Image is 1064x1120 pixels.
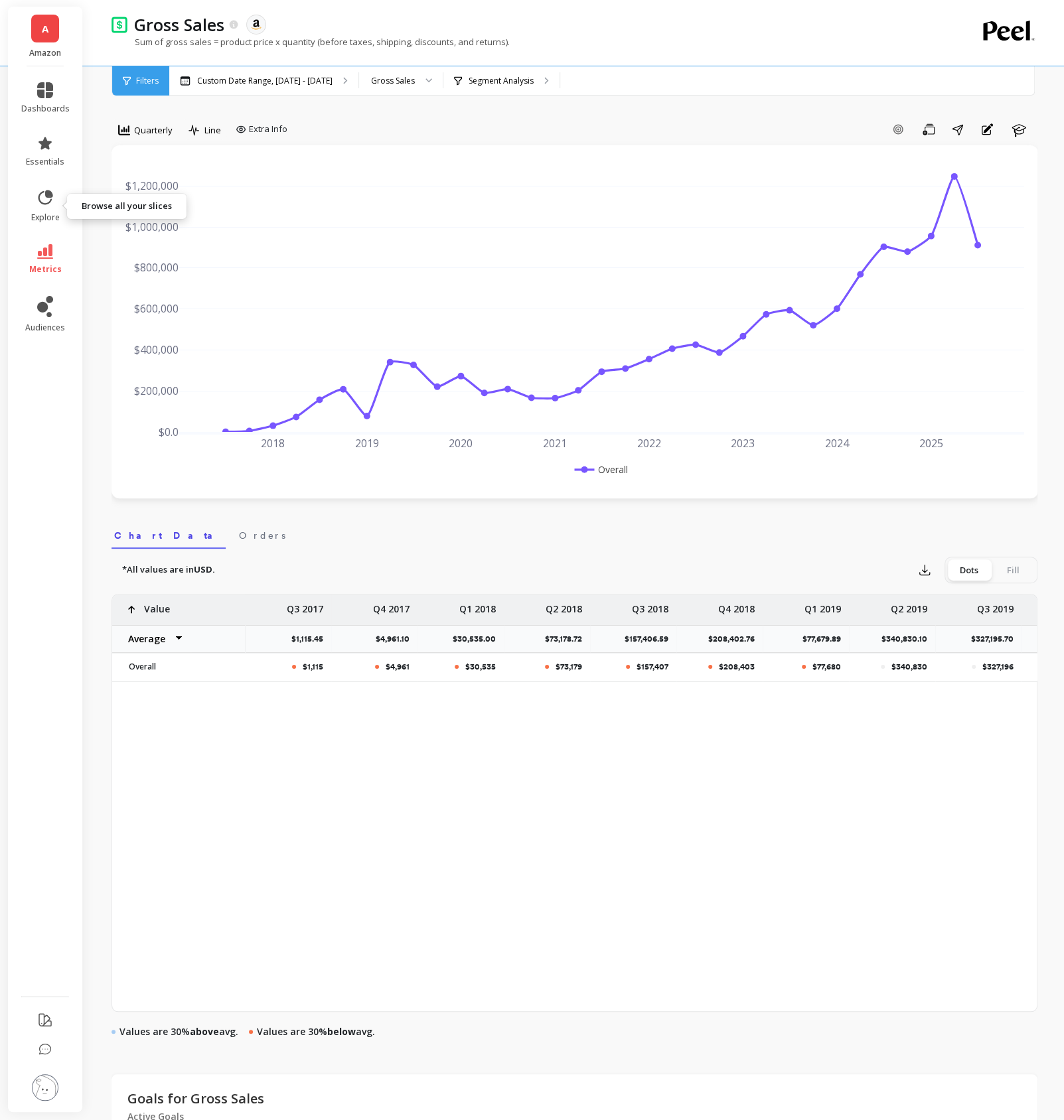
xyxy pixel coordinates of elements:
[239,529,285,542] span: Orders
[287,595,323,616] p: Q3 2017
[122,563,215,577] p: *All values are in
[134,124,173,137] span: Quarterly
[546,595,582,616] p: Q2 2018
[371,74,415,87] div: Gross Sales
[31,212,60,223] span: explore
[136,76,159,86] span: Filters
[556,662,582,672] p: $73,179
[303,662,323,672] p: $1,115
[465,662,496,672] p: $30,535
[26,157,64,167] span: essentials
[249,123,287,136] span: Extra Info
[119,1025,238,1038] p: Values are 30% avg.
[469,76,534,86] p: Segment Analysis
[376,634,418,644] p: $4,961.10
[32,1074,58,1101] img: profile picture
[386,662,410,672] p: $4,961
[453,634,504,644] p: $30,535.00
[144,595,170,616] p: Value
[42,21,48,36] span: A
[204,124,221,137] span: Line
[718,595,755,616] p: Q4 2018
[134,13,224,36] p: Gross Sales
[114,529,223,542] span: Chart Data
[804,595,841,616] p: Q1 2019
[812,662,841,672] p: $77,680
[373,595,410,616] p: Q4 2017
[127,1087,264,1111] p: Goals for Gross Sales
[545,634,590,644] p: $73,178.72
[21,104,70,114] span: dashboards
[194,563,215,575] strong: USD.
[257,1025,375,1038] p: Values are 30% avg.
[977,595,1014,616] p: Q3 2019
[719,662,755,672] p: $208,403
[802,634,849,644] p: $77,679.89
[625,634,676,644] p: $157,406.59
[291,634,331,644] p: $1,115.45
[708,634,763,644] p: $208,402.76
[250,19,262,31] img: api.amazon.svg
[891,595,927,616] p: Q2 2019
[459,595,496,616] p: Q1 2018
[637,662,668,672] p: $157,407
[947,559,991,581] div: Dots
[25,322,65,333] span: audiences
[121,662,237,672] p: Overall
[29,264,62,275] span: metrics
[112,36,510,48] p: Sum of gross sales = product price x quantity (before taxes, shipping, discounts, and returns).
[632,595,668,616] p: Q3 2018
[197,76,333,86] p: Custom Date Range, [DATE] - [DATE]
[112,518,1037,549] nav: Tabs
[982,662,1014,672] p: $327,196
[991,559,1035,581] div: Fill
[891,662,927,672] p: $340,830
[327,1025,356,1038] strong: below
[881,634,935,644] p: $340,830.10
[21,48,70,58] p: Amazon
[112,16,127,33] img: header icon
[971,634,1022,644] p: $327,195.70
[190,1025,219,1038] strong: above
